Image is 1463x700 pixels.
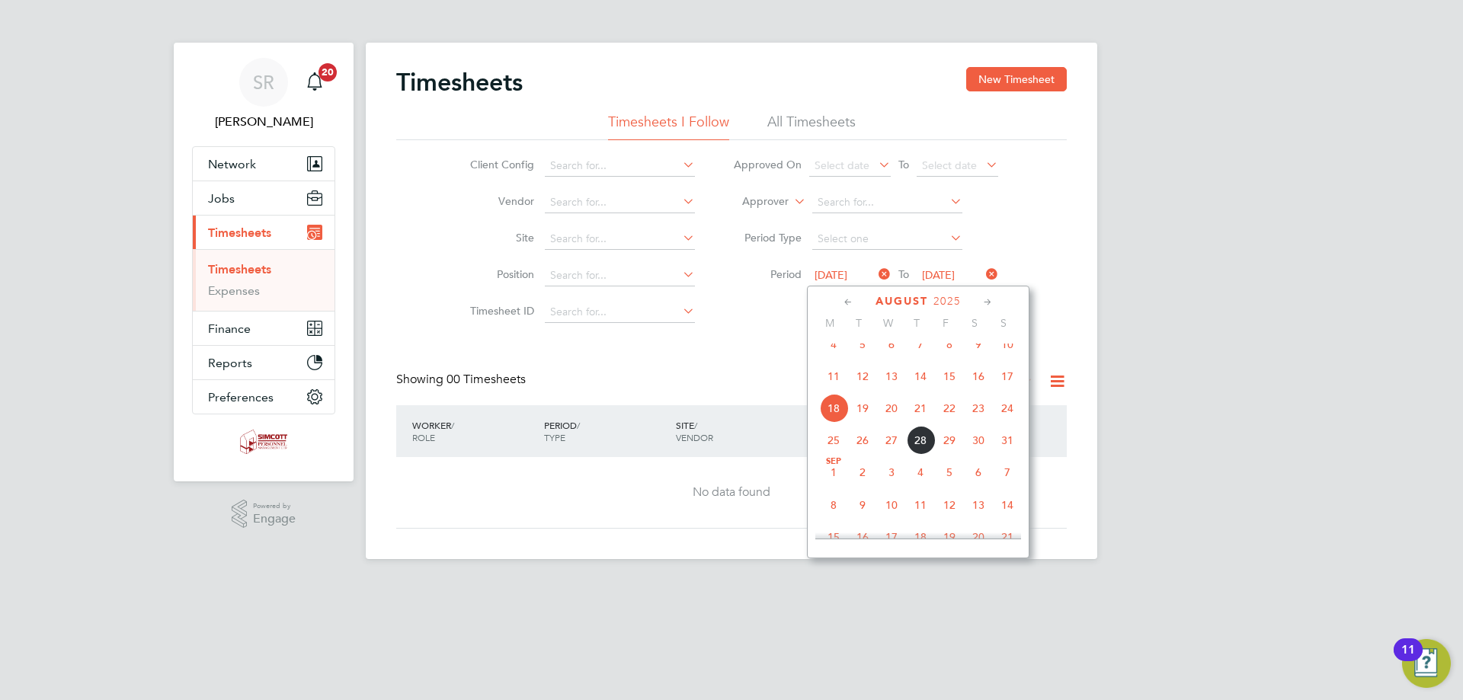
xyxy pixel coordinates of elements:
span: 7 [906,330,935,359]
label: Period [733,267,802,281]
span: 10 [993,330,1022,359]
span: / [694,419,697,431]
span: 4 [906,458,935,487]
nav: Main navigation [174,43,354,481]
span: 2025 [933,295,961,308]
span: F [931,316,960,330]
span: W [873,316,902,330]
button: Preferences [193,380,335,414]
span: 20 [319,63,337,82]
span: [DATE] [815,268,847,282]
span: Powered by [253,500,296,513]
label: Approver [720,194,789,209]
li: Timesheets I Follow [608,113,729,140]
span: August [876,295,928,308]
span: / [451,419,454,431]
span: 21 [993,523,1022,551]
span: Finance [208,321,251,336]
div: Showing [396,372,529,388]
span: 14 [993,491,1022,519]
span: Jobs [208,191,235,206]
span: 8 [819,491,848,519]
span: Engage [253,513,296,526]
a: SR[PERSON_NAME] [192,58,335,131]
input: Search for... [545,265,695,286]
div: 11 [1401,650,1415,670]
span: 16 [964,362,993,391]
span: 6 [877,330,906,359]
span: [DATE] [922,268,955,282]
button: Timesheets [193,216,335,249]
span: S [960,316,989,330]
button: New Timesheet [966,67,1067,91]
span: 17 [993,362,1022,391]
img: simcott-logo-retina.png [240,430,288,454]
input: Select one [812,229,962,250]
a: 20 [299,58,330,107]
span: 20 [877,394,906,423]
span: ROLE [412,431,435,443]
span: 24 [993,394,1022,423]
label: Timesheet ID [466,304,534,318]
span: To [894,264,914,284]
button: Open Resource Center, 11 new notifications [1402,639,1451,688]
div: WORKER [408,411,540,451]
span: 19 [935,523,964,551]
div: SITE [672,411,804,451]
label: Approved On [733,158,802,171]
span: 13 [877,362,906,391]
span: 18 [819,394,848,423]
div: Timesheets [193,249,335,311]
span: 4 [819,330,848,359]
span: Timesheets [208,225,271,240]
span: S [989,316,1018,330]
input: Search for... [545,229,695,250]
span: Sep [819,458,848,465]
button: Jobs [193,181,335,215]
span: 16 [848,523,877,551]
span: 6 [964,458,993,487]
span: Network [208,157,256,171]
input: Search for... [545,192,695,213]
div: PERIOD [540,411,672,451]
button: Finance [193,312,335,345]
label: Vendor [466,194,534,208]
span: 7 [993,458,1022,487]
span: 27 [877,426,906,455]
label: Period Type [733,231,802,245]
label: Submitted [952,374,1033,389]
span: 5 [935,458,964,487]
span: 31 [993,426,1022,455]
span: 13 [964,491,993,519]
span: 2 [848,458,877,487]
span: 12 [848,362,877,391]
span: 11 [819,362,848,391]
button: Network [193,147,335,181]
label: Site [466,231,534,245]
span: 9 [848,491,877,519]
span: 10 [877,491,906,519]
h2: Timesheets [396,67,523,97]
span: 20 [964,523,993,551]
span: 3 [877,458,906,487]
span: TYPE [544,431,565,443]
span: 23 [964,394,993,423]
span: SR [253,72,274,92]
span: 18 [906,523,935,551]
label: Position [466,267,534,281]
span: 00 Timesheets [447,372,526,387]
span: Preferences [208,390,274,404]
input: Search for... [545,302,695,323]
div: No data found [411,484,1052,500]
li: All Timesheets [767,113,856,140]
span: M [815,316,844,330]
span: To [894,155,914,174]
span: 17 [877,523,906,551]
span: Reports [208,356,252,370]
span: Select date [922,158,977,172]
span: 1 [819,458,848,487]
span: 5 [848,330,877,359]
span: 15 [935,362,964,391]
label: Client Config [466,158,534,171]
button: Reports [193,346,335,379]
